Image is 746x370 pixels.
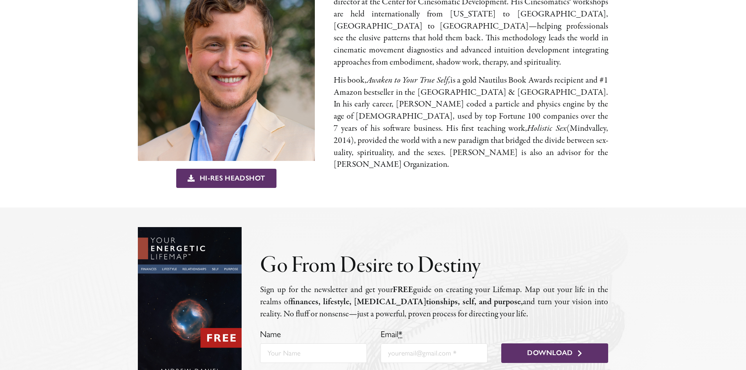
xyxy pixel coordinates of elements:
[501,343,608,363] button: Download
[367,74,450,86] em: Awaken to Your True Self,
[334,74,608,171] p: His book, is a gold Nautilus Book Awards recip­i­ent and #1 Amazon best­seller in the [GEOGRAPHIC...
[291,296,523,308] strong: finances, lifestyle, [MEDICAL_DATA]­tion­ships, self, and pur­pose,
[393,284,413,296] strong: FREE
[527,123,566,134] em: Holistic Sex
[398,329,403,339] abbr: required
[260,254,608,278] h2: Go From Desire to Destiny
[260,329,281,339] label: Name
[381,329,403,339] label: Email
[527,349,573,357] span: Download
[381,343,487,363] input: youremail@gmail.com *
[260,284,608,320] p: Sign up for the newslet­ter and get your guide on cre­at­ing your Lifemap. Map out your life in t...
[200,174,265,183] span: Hi-Res Headshot
[176,169,276,188] a: Hi-Res Headshot
[260,343,367,363] input: Your Name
